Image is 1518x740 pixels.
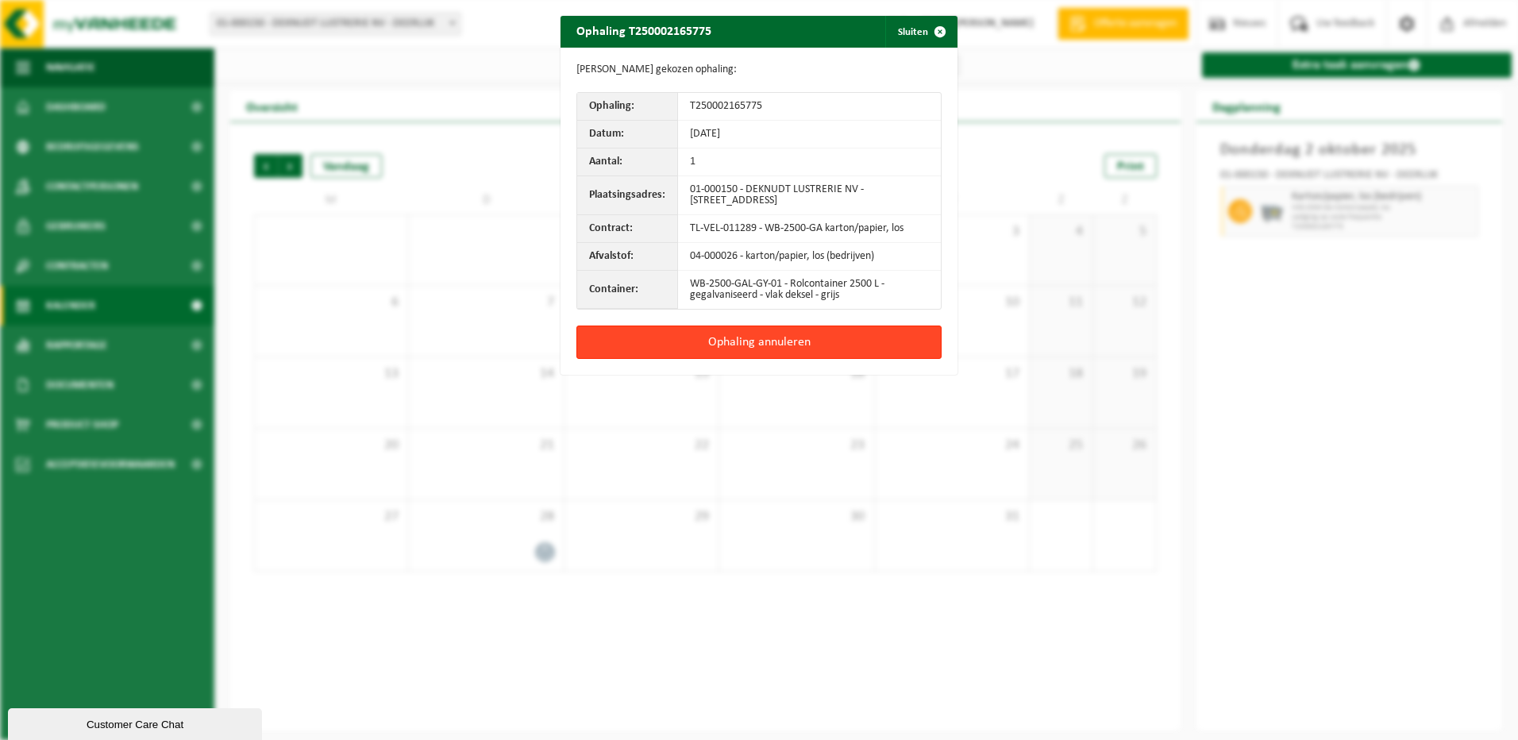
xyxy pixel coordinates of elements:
td: WB-2500-GAL-GY-01 - Rolcontainer 2500 L - gegalvaniseerd - vlak deksel - grijs [678,271,941,309]
th: Plaatsingsadres: [577,176,678,215]
td: [DATE] [678,121,941,148]
td: 04-000026 - karton/papier, los (bedrijven) [678,243,941,271]
iframe: chat widget [8,705,265,740]
th: Container: [577,271,678,309]
th: Aantal: [577,148,678,176]
button: Sluiten [885,16,956,48]
td: 01-000150 - DEKNUDT LUSTRERIE NV - [STREET_ADDRESS] [678,176,941,215]
h2: Ophaling T250002165775 [561,16,727,46]
th: Datum: [577,121,678,148]
th: Ophaling: [577,93,678,121]
td: T250002165775 [678,93,941,121]
th: Contract: [577,215,678,243]
td: 1 [678,148,941,176]
button: Ophaling annuleren [576,326,942,359]
p: [PERSON_NAME] gekozen ophaling: [576,64,942,76]
th: Afvalstof: [577,243,678,271]
td: TL-VEL-011289 - WB-2500-GA karton/papier, los [678,215,941,243]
